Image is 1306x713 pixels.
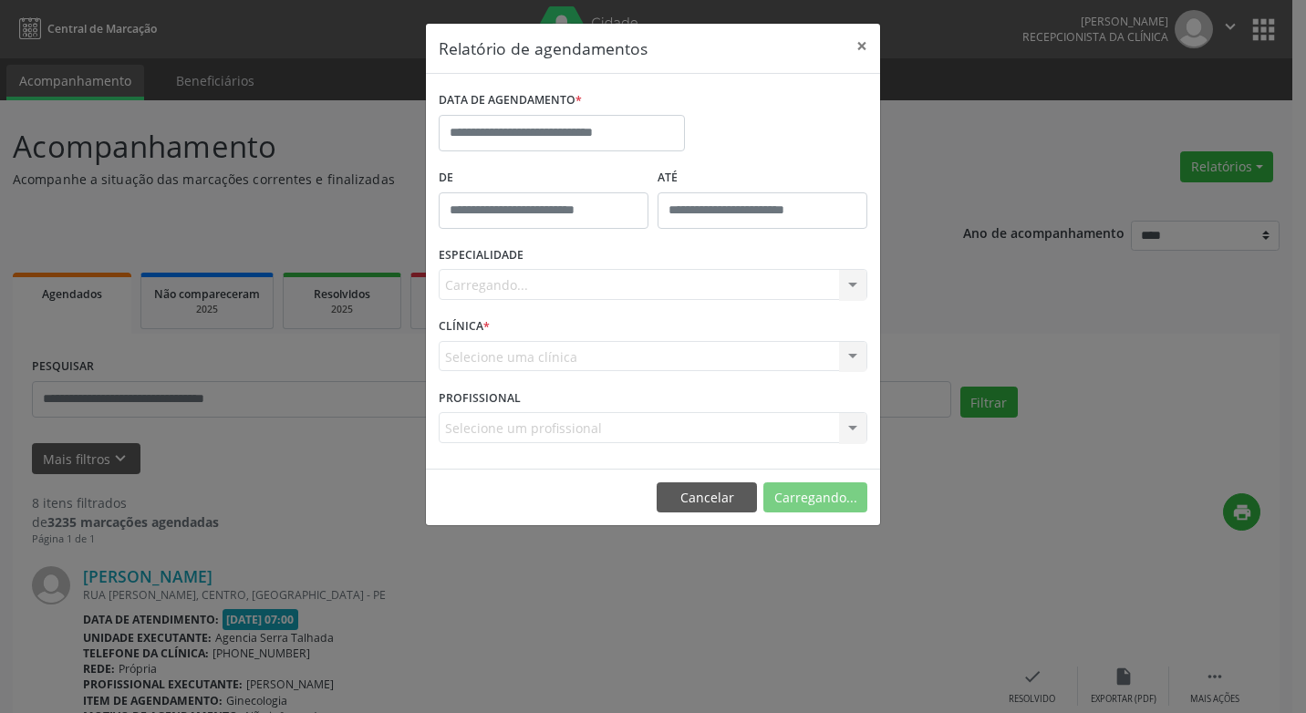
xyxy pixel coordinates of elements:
button: Carregando... [763,482,867,513]
label: PROFISSIONAL [439,384,521,412]
h5: Relatório de agendamentos [439,36,648,60]
label: De [439,164,648,192]
label: ESPECIALIDADE [439,242,523,270]
label: CLÍNICA [439,313,490,341]
label: ATÉ [658,164,867,192]
button: Cancelar [657,482,757,513]
label: DATA DE AGENDAMENTO [439,87,582,115]
button: Close [844,24,880,68]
